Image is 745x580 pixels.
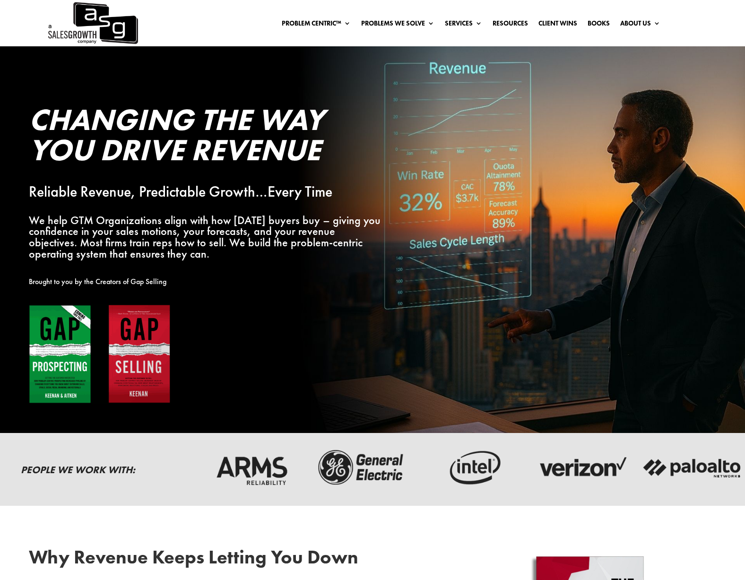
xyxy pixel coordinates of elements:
[29,104,383,170] h2: Changing the Way You Drive Revenue
[29,548,426,571] h2: Why Revenue Keeps Letting You Down
[588,20,610,30] a: Books
[532,448,632,488] img: verizon-logo-dark
[493,20,528,30] a: Resources
[29,186,383,198] p: Reliable Revenue, Predictable Growth…Every Time
[538,20,577,30] a: Client Wins
[642,448,743,488] img: palato-networks-logo-dark
[312,448,412,488] img: ge-logo-dark
[29,304,171,404] img: Gap Books
[361,20,434,30] a: Problems We Solve
[620,20,660,30] a: About Us
[445,20,482,30] a: Services
[282,20,351,30] a: Problem Centric™
[201,448,302,488] img: arms-reliability-logo-dark
[29,276,383,287] p: Brought to you by the Creators of Gap Selling
[422,448,522,488] img: intel-logo-dark
[29,215,383,260] p: We help GTM Organizations align with how [DATE] buyers buy – giving you confidence in your sales ...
